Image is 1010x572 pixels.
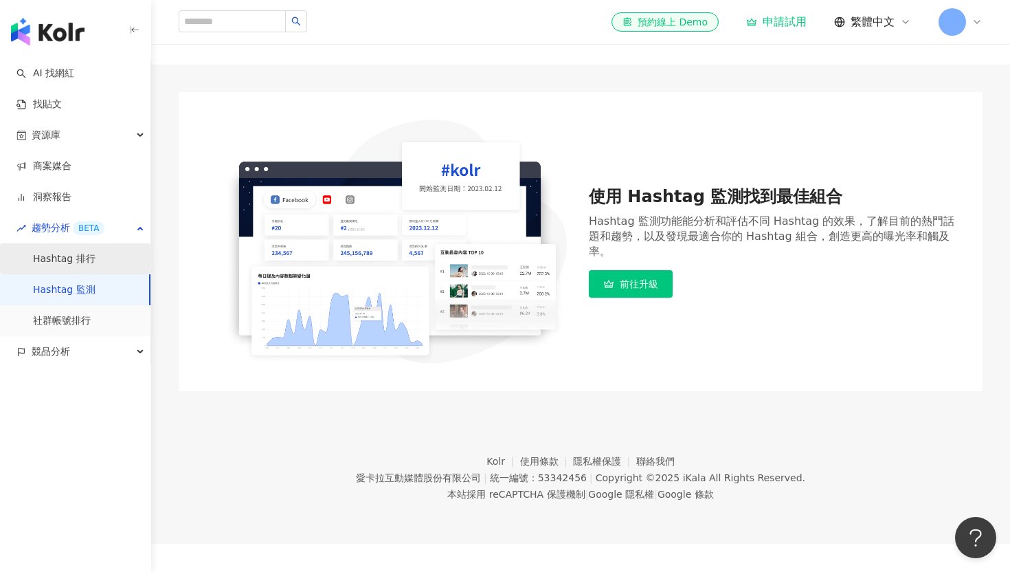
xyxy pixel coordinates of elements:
[851,14,895,30] span: 繁體中文
[611,12,719,32] a: 預約線上 Demo
[11,18,85,45] img: logo
[356,472,481,483] div: 愛卡拉互動媒體股份有限公司
[33,283,96,297] a: Hashtag 監測
[32,120,60,151] span: 資源庫
[683,472,706,483] a: iKala
[16,98,62,111] a: 找貼文
[32,336,70,367] span: 競品分析
[520,456,574,467] a: 使用條款
[16,223,26,233] span: rise
[16,190,71,204] a: 洞察報告
[16,67,74,80] a: searchAI 找網紅
[589,186,955,209] div: 使用 Hashtag 監測找到最佳組合
[73,221,104,235] div: BETA
[206,120,572,364] img: 使用 Hashtag 監測找到最佳組合
[589,270,673,298] a: 前往升級
[596,472,805,483] div: Copyright © 2025 All Rights Reserved.
[590,472,593,483] span: |
[33,252,96,266] a: Hashtag 排行
[955,517,996,558] iframe: Help Scout Beacon - Open
[486,456,519,467] a: Kolr
[746,15,807,29] a: 申請試用
[447,486,713,503] span: 本站採用 reCAPTCHA 保護機制
[291,16,301,26] span: search
[620,278,658,289] span: 前往升級
[589,214,955,259] div: Hashtag 監測功能能分析和評估不同 Hashtag 的效果，了解目前的熱門話題和趨勢，以及發現最適合你的 Hashtag 組合，創造更高的曝光率和觸及率。
[573,456,636,467] a: 隱私權保護
[33,314,91,328] a: 社群帳號排行
[654,489,658,500] span: |
[658,489,714,500] a: Google 條款
[16,159,71,173] a: 商案媒合
[622,15,708,29] div: 預約線上 Demo
[588,489,654,500] a: Google 隱私權
[585,489,589,500] span: |
[636,456,675,467] a: 聯絡我們
[490,472,587,483] div: 統一編號：53342456
[484,472,487,483] span: |
[32,212,104,243] span: 趨勢分析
